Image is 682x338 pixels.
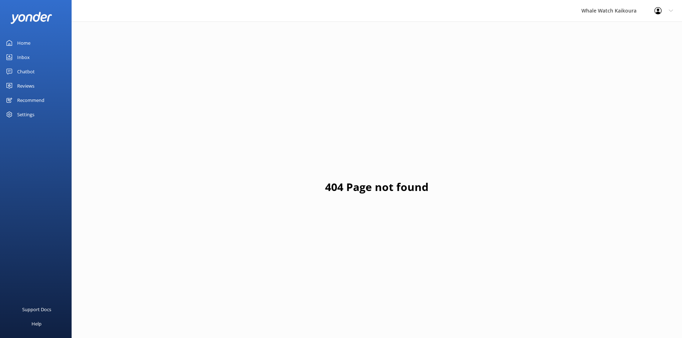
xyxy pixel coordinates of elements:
[22,302,51,317] div: Support Docs
[17,50,30,64] div: Inbox
[17,36,30,50] div: Home
[32,317,42,331] div: Help
[17,79,34,93] div: Reviews
[17,93,44,107] div: Recommend
[325,178,429,196] h1: 404 Page not found
[17,107,34,122] div: Settings
[17,64,35,79] div: Chatbot
[11,12,52,24] img: yonder-white-logo.png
